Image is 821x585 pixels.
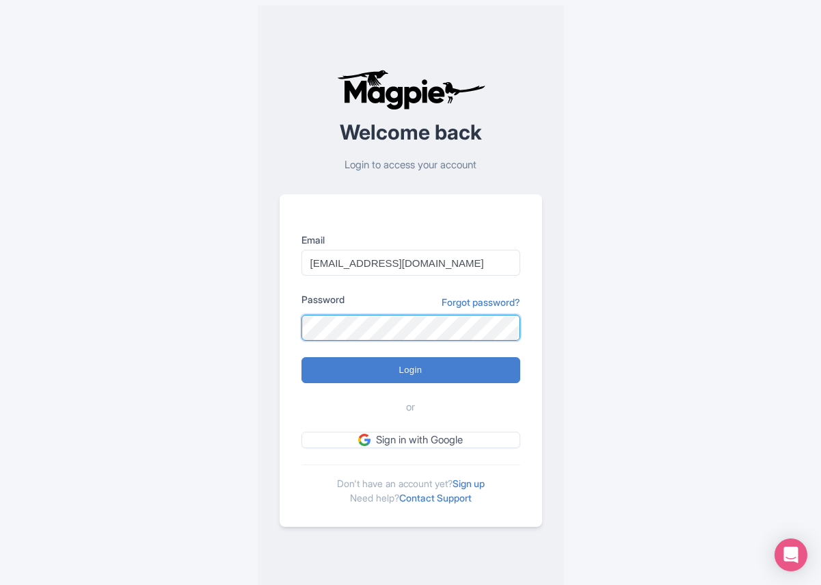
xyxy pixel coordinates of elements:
[334,69,487,110] img: logo-ab69f6fb50320c5b225c76a69d11143b.png
[399,492,472,504] a: Contact Support
[442,295,520,309] a: Forgot password?
[301,432,520,449] a: Sign in with Google
[453,478,485,489] a: Sign up
[775,538,807,571] div: Open Intercom Messenger
[301,233,520,247] label: Email
[301,292,345,307] label: Password
[301,357,520,383] input: Login
[280,121,542,144] h2: Welcome back
[301,250,520,276] input: you@example.com
[358,434,371,446] img: google.svg
[406,400,415,415] span: or
[496,320,512,336] keeper-lock: Open Keeper Popup
[280,157,542,173] p: Login to access your account
[301,465,520,505] div: Don't have an account yet? Need help?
